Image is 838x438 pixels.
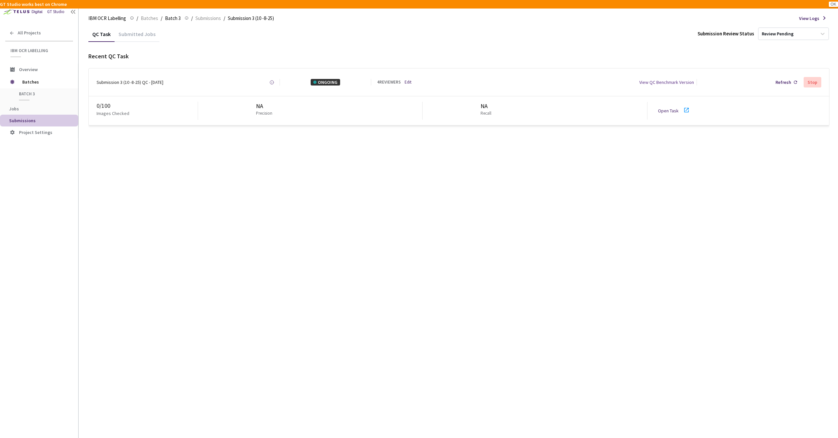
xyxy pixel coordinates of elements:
[97,79,163,86] div: Submission 3 (10 -8-25) QC - [DATE]
[639,79,694,86] div: View QC Benchmark Version
[762,31,793,37] div: Review Pending
[139,14,159,22] a: Batches
[88,31,115,42] div: QC Task
[405,79,411,86] a: Edit
[22,75,67,88] span: Batches
[115,31,159,42] div: Submitted Jobs
[141,14,158,22] span: Batches
[829,2,838,7] button: OK
[377,79,401,86] div: 4 REVIEWERS
[775,79,791,86] div: Refresh
[191,14,193,22] li: /
[18,30,41,36] span: All Projects
[228,14,274,22] span: Submission 3 (10 -8-25)
[19,129,52,135] span: Project Settings
[224,14,225,22] li: /
[161,14,162,22] li: /
[9,118,36,124] span: Submissions
[47,9,64,15] div: GT Studio
[19,91,67,97] span: Batch 3
[808,80,817,85] div: Stop
[10,48,69,53] span: IBM OCR Labelling
[311,79,340,86] div: ONGOING
[658,108,679,114] a: Open Task
[256,102,275,110] div: NA
[195,14,221,22] span: Submissions
[97,110,129,117] p: Images Checked
[19,67,38,72] span: Overview
[698,30,754,37] div: Submission Review Status
[88,52,829,61] div: Recent QC Task
[137,14,138,22] li: /
[9,106,19,112] span: Jobs
[194,14,222,22] a: Submissions
[88,14,126,22] span: IBM OCR Labelling
[97,102,198,110] div: 0 / 100
[256,110,272,117] p: Precision
[799,15,819,22] span: View Logs
[481,102,494,110] div: NA
[165,14,181,22] span: Batch 3
[481,110,491,117] p: Recall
